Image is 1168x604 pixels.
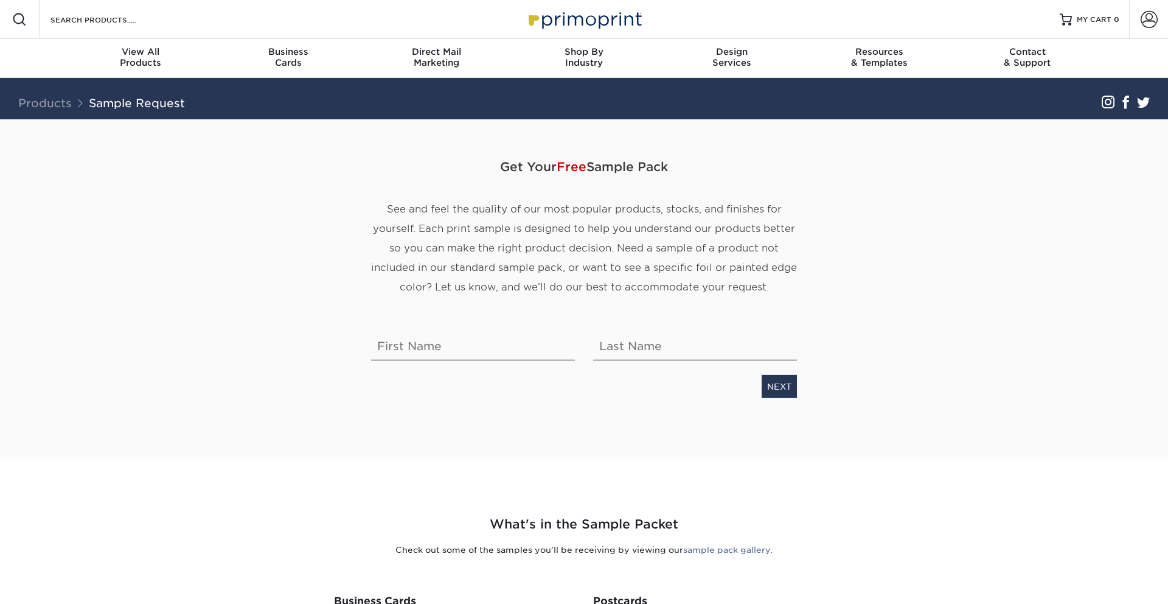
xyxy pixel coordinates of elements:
[953,46,1101,68] div: & Support
[67,46,215,68] div: Products
[228,515,940,534] h2: What's in the Sample Packet
[683,545,770,555] a: sample pack gallery
[67,46,215,57] span: View All
[805,39,953,78] a: Resources& Templates
[510,39,658,78] a: Shop ByIndustry
[363,39,510,78] a: Direct MailMarketing
[371,149,797,185] span: Get Your Sample Pack
[215,46,363,68] div: Cards
[363,46,510,57] span: Direct Mail
[67,39,215,78] a: View AllProducts
[658,46,805,57] span: Design
[228,544,940,556] p: Check out some of the samples you’ll be receiving by viewing our .
[953,39,1101,78] a: Contact& Support
[762,375,797,398] a: NEXT
[1114,15,1119,24] span: 0
[510,46,658,57] span: Shop By
[510,46,658,68] div: Industry
[215,46,363,57] span: Business
[49,12,168,27] input: SEARCH PRODUCTS.....
[805,46,953,68] div: & Templates
[523,6,645,32] img: Primoprint
[658,39,805,78] a: DesignServices
[89,96,185,110] a: Sample Request
[363,46,510,68] div: Marketing
[1077,15,1111,25] span: MY CART
[953,46,1101,57] span: Contact
[557,160,586,174] span: Free
[371,203,797,293] span: See and feel the quality of our most popular products, stocks, and finishes for yourself. Each pr...
[805,46,953,57] span: Resources
[18,96,72,110] a: Products
[215,39,363,78] a: BusinessCards
[658,46,805,68] div: Services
